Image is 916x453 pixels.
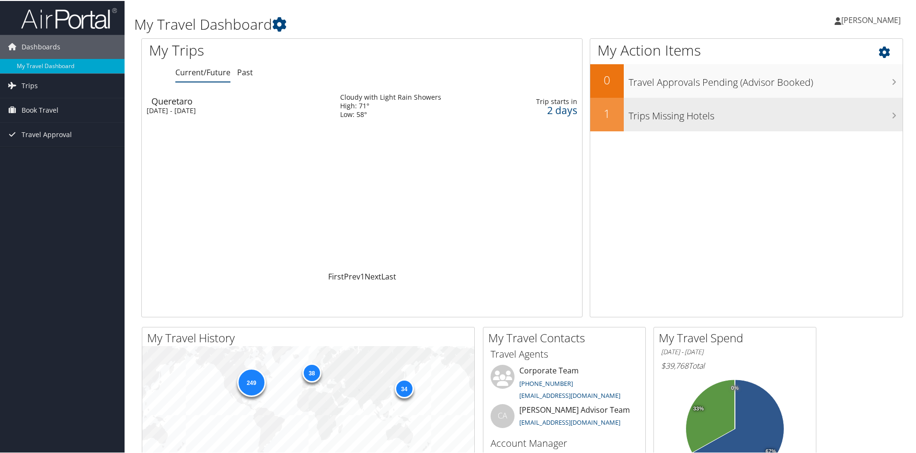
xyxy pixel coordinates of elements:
a: 1Trips Missing Hotels [590,97,903,130]
div: Cloudy with Light Rain Showers [340,92,441,101]
h2: My Travel Contacts [488,329,645,345]
span: [PERSON_NAME] [841,14,901,24]
h1: My Trips [149,39,391,59]
a: Prev [344,270,360,281]
div: CA [491,403,515,427]
h3: Account Manager [491,436,638,449]
li: [PERSON_NAME] Advisor Team [486,403,643,434]
h1: My Action Items [590,39,903,59]
a: Next [365,270,381,281]
tspan: 0% [731,384,739,390]
a: 0Travel Approvals Pending (Advisor Booked) [590,63,903,97]
a: 1 [360,270,365,281]
h6: [DATE] - [DATE] [661,347,809,356]
h3: Travel Approvals Pending (Advisor Booked) [629,70,903,88]
span: Dashboards [22,34,60,58]
div: 38 [302,362,321,382]
span: $39,768 [661,360,688,370]
img: airportal-logo.png [21,6,117,29]
tspan: 33% [693,405,704,411]
h2: 0 [590,71,624,87]
span: Trips [22,73,38,97]
h3: Trips Missing Hotels [629,104,903,122]
a: [PHONE_NUMBER] [519,378,573,387]
div: 34 [394,378,413,397]
a: Past [237,66,253,77]
div: [DATE] - [DATE] [147,105,326,114]
div: 2 days [522,105,577,114]
h1: My Travel Dashboard [134,13,652,34]
div: 249 [237,367,265,396]
li: Corporate Team [486,364,643,403]
h6: Total [661,360,809,370]
div: High: 71° [340,101,441,109]
a: [EMAIL_ADDRESS][DOMAIN_NAME] [519,417,620,426]
a: Last [381,270,396,281]
h2: My Travel History [147,329,474,345]
div: Queretaro [151,96,331,105]
div: Trip starts in [522,96,577,105]
h3: Travel Agents [491,347,638,360]
a: [EMAIL_ADDRESS][DOMAIN_NAME] [519,390,620,399]
span: Travel Approval [22,122,72,146]
a: [PERSON_NAME] [835,5,910,34]
a: Current/Future [175,66,230,77]
h2: My Travel Spend [659,329,816,345]
span: Book Travel [22,97,58,121]
h2: 1 [590,105,624,121]
div: Low: 58° [340,109,441,118]
a: First [328,270,344,281]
